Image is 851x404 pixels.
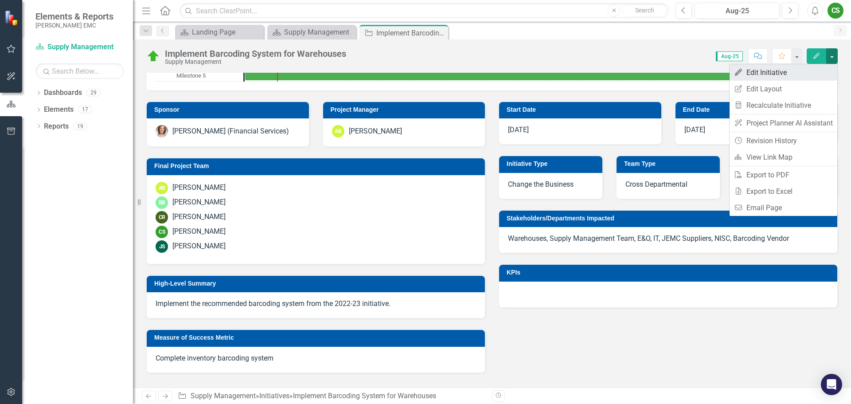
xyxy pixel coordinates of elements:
[293,392,436,400] div: Implement Barcoding System for Warehouses
[73,122,87,130] div: 19
[625,180,687,188] span: Cross Departmental
[349,126,402,137] div: [PERSON_NAME]
[44,105,74,115] a: Elements
[86,89,101,97] div: 29
[622,4,667,17] button: Search
[331,106,481,113] h3: Project Manager
[172,227,226,237] div: [PERSON_NAME]
[156,125,168,137] img: Leslie McMillin
[4,10,20,26] img: ClearPoint Strategy
[695,3,780,19] button: Aug-25
[156,182,168,194] div: AB
[730,183,837,200] a: Export to Excel
[828,3,843,19] button: CS
[156,353,476,364] p: Complete inventory barcoding system
[156,299,476,309] p: Implement the recommended barcoding system from the 2022-23 initiative.
[269,27,354,38] a: Supply Management
[508,234,828,244] p: Warehouses, Supply Management Team, E&O, IT, JEMC Suppliers, NISC, Barcoding Vendor
[44,88,82,98] a: Dashboards
[508,180,574,188] span: Change the Business
[35,11,113,22] span: Elements & Reports
[172,197,226,208] div: [PERSON_NAME]
[507,106,657,113] h3: Start Date
[35,22,113,29] small: [PERSON_NAME] EMC
[146,49,160,63] img: At Target
[78,106,92,114] div: 17
[154,334,480,341] h3: Measure of Success Metric
[716,51,743,61] span: Aug-25
[156,196,168,209] div: BB
[624,161,715,167] h3: Team Type
[508,126,529,134] span: [DATE]
[332,125,344,137] div: AB
[730,81,837,97] a: Edit Layout
[35,42,124,52] a: Supply Management
[284,27,354,38] div: Supply Management
[178,391,485,401] div: » »
[165,49,346,59] div: Implement Barcoding System for Warehouses
[245,71,822,80] div: Task: Start date: 2025-08-01 End date: 2026-12-31
[507,269,833,276] h3: KPIs
[165,59,346,65] div: Supply Management
[172,212,226,222] div: [PERSON_NAME]
[172,241,226,251] div: [PERSON_NAME]
[35,63,124,79] input: Search Below...
[507,161,598,167] h3: Initiative Type
[156,240,168,253] div: JS
[191,392,256,400] a: Supply Management
[154,106,304,113] h3: Sponsor
[730,115,837,131] a: Project Planner AI Assistant
[730,64,837,81] a: Edit Initiative
[635,7,654,14] span: Search
[259,392,289,400] a: Initiatives
[376,27,446,39] div: Implement Barcoding System for Warehouses
[698,6,777,16] div: Aug-25
[156,211,168,224] div: CR
[154,163,480,169] h3: Final Project Team
[44,122,69,132] a: Reports
[156,226,168,238] div: CS
[730,133,837,149] a: Revision History
[172,126,289,137] div: [PERSON_NAME] (Financial Services)
[507,215,833,222] h3: Stakeholders/Departments Impacted
[683,106,833,113] h3: End Date
[730,167,837,183] a: Export to PDF
[192,27,262,38] div: Landing Page
[821,374,842,395] div: Open Intercom Messenger
[730,200,837,216] a: Email Page
[730,97,837,114] a: Recalculate Initiative
[730,149,837,165] a: View Link Map
[154,280,480,287] h3: High-Level Summary
[177,27,262,38] a: Landing Page
[155,70,243,82] div: Task: Start date: 2025-08-01 End date: 2026-12-31
[155,70,243,82] div: Milestone 5
[172,183,226,193] div: [PERSON_NAME]
[180,3,669,19] input: Search ClearPoint...
[684,126,705,134] span: [DATE]
[176,70,206,82] div: Milestone 5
